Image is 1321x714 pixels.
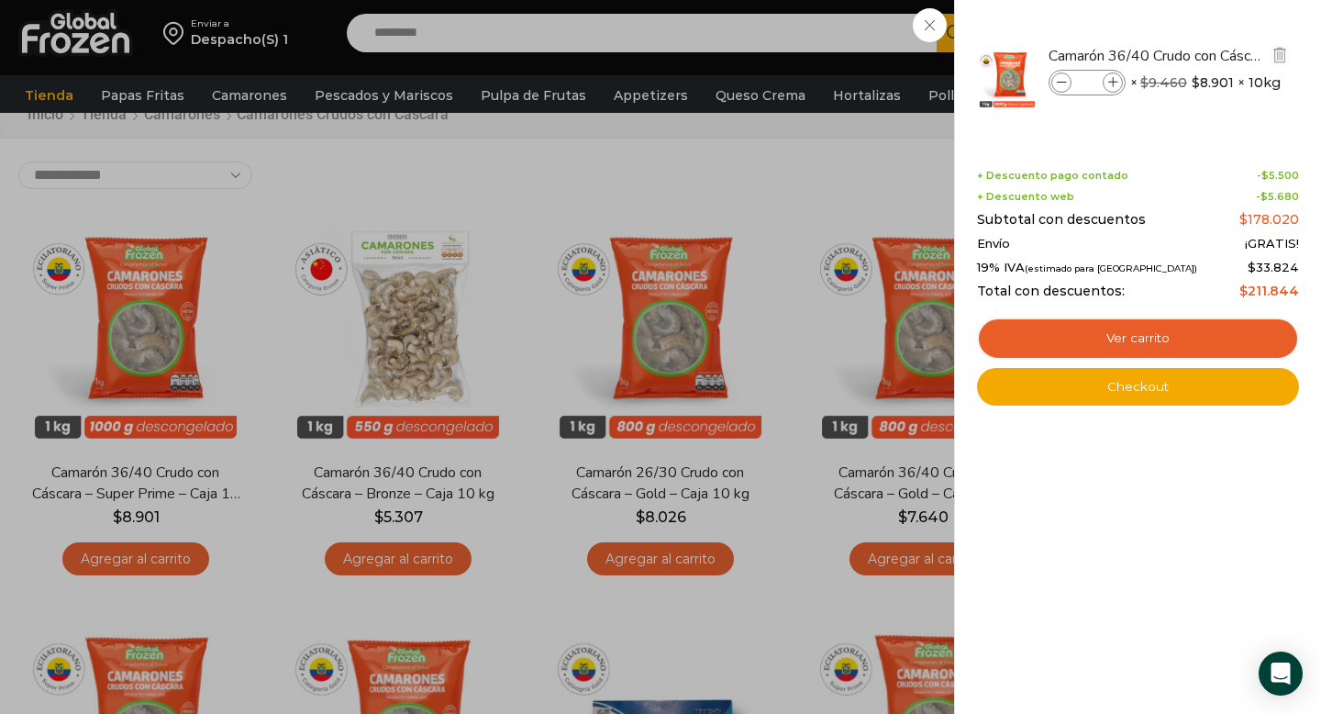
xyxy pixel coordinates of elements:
small: (estimado para [GEOGRAPHIC_DATA]) [1025,263,1197,273]
span: $ [1260,190,1268,203]
span: $ [1261,169,1269,182]
bdi: 9.460 [1140,74,1187,91]
span: + Descuento web [977,191,1074,203]
bdi: 5.500 [1261,169,1299,182]
span: - [1257,170,1299,182]
a: Ver carrito [977,318,1299,360]
span: + Descuento pago contado [977,170,1128,182]
bdi: 8.901 [1192,73,1234,92]
span: $ [1192,73,1200,92]
span: Subtotal con descuentos [977,212,1146,228]
div: Open Intercom Messenger [1259,652,1303,696]
span: 19% IVA [977,261,1197,275]
span: Envío [977,237,1010,251]
bdi: 178.020 [1239,211,1299,228]
bdi: 5.680 [1260,190,1299,203]
span: $ [1239,211,1248,228]
span: Total con descuentos: [977,284,1125,299]
input: Product quantity [1073,73,1101,93]
a: Camarón 36/40 Crudo con Cáscara - Super Prime - Caja 10 kg [1049,46,1267,66]
span: $ [1140,74,1149,91]
img: Eliminar Camarón 36/40 Crudo con Cáscara - Super Prime - Caja 10 kg del carrito [1271,47,1288,63]
span: × × 10kg [1130,70,1281,95]
a: Checkout [977,368,1299,407]
span: - [1256,191,1299,203]
span: $ [1248,260,1256,274]
a: Eliminar Camarón 36/40 Crudo con Cáscara - Super Prime - Caja 10 kg del carrito [1270,45,1290,68]
bdi: 211.844 [1239,283,1299,299]
span: ¡GRATIS! [1245,237,1299,251]
span: $ [1239,283,1248,299]
span: 33.824 [1248,260,1299,274]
